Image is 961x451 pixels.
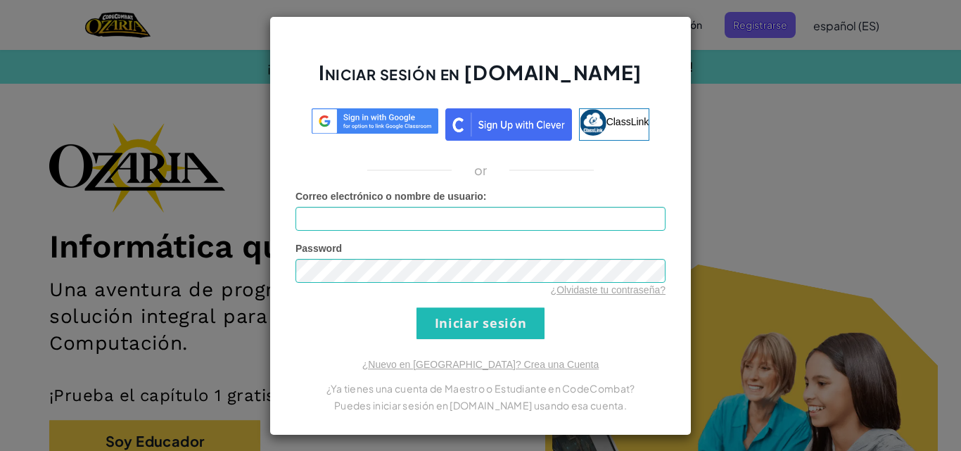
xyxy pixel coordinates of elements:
img: classlink-logo-small.png [580,109,606,136]
p: or [474,162,488,179]
p: ¿Ya tienes una cuenta de Maestro o Estudiante en CodeCombat? [295,380,666,397]
input: Iniciar sesión [416,307,545,339]
span: Password [295,243,342,254]
label: : [295,189,487,203]
p: Puedes iniciar sesión en [DOMAIN_NAME] usando esa cuenta. [295,397,666,414]
img: clever_sso_button@2x.png [445,108,572,141]
span: Correo electrónico o nombre de usuario [295,191,483,202]
img: log-in-google-sso.svg [312,108,438,134]
h2: Iniciar sesión en [DOMAIN_NAME] [295,59,666,100]
span: ClassLink [606,115,649,127]
a: ¿Nuevo en [GEOGRAPHIC_DATA]? Crea una Cuenta [362,359,599,370]
a: ¿Olvidaste tu contraseña? [551,284,666,296]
